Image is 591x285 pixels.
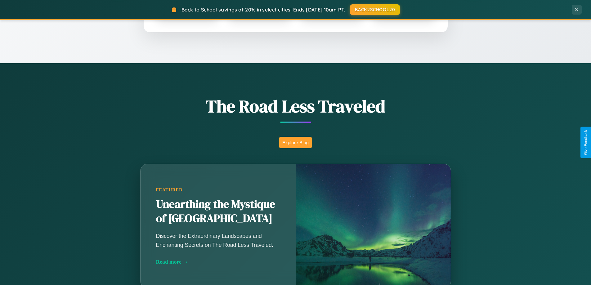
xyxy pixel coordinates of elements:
[156,259,280,265] div: Read more →
[584,130,588,155] div: Give Feedback
[156,187,280,193] div: Featured
[350,4,400,15] button: BACK2SCHOOL20
[156,232,280,249] p: Discover the Extraordinary Landscapes and Enchanting Secrets on The Road Less Traveled.
[279,137,312,148] button: Explore Blog
[156,197,280,226] h2: Unearthing the Mystique of [GEOGRAPHIC_DATA]
[181,7,345,13] span: Back to School savings of 20% in select cities! Ends [DATE] 10am PT.
[110,94,482,118] h1: The Road Less Traveled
